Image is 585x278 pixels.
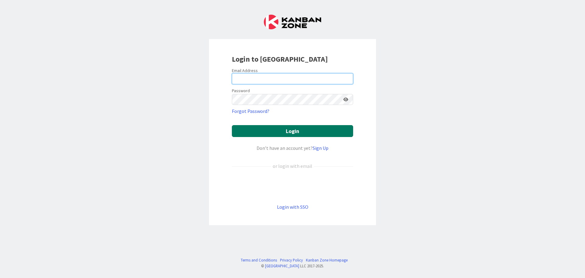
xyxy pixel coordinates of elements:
[277,204,308,210] a: Login with SSO
[271,162,314,170] div: or login with email
[238,263,348,269] div: © LLC 2017- 2025 .
[232,68,258,73] label: Email Address
[232,54,328,64] b: Login to [GEOGRAPHIC_DATA]
[306,257,348,263] a: Kanban Zone Homepage
[232,88,250,94] label: Password
[232,107,269,115] a: Forgot Password?
[264,15,321,29] img: Kanban Zone
[241,257,277,263] a: Terms and Conditions
[313,145,328,151] a: Sign Up
[232,125,353,137] button: Login
[229,180,356,193] iframe: Sign in with Google Button
[232,144,353,152] div: Don’t have an account yet?
[265,263,299,268] a: [GEOGRAPHIC_DATA]
[280,257,303,263] a: Privacy Policy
